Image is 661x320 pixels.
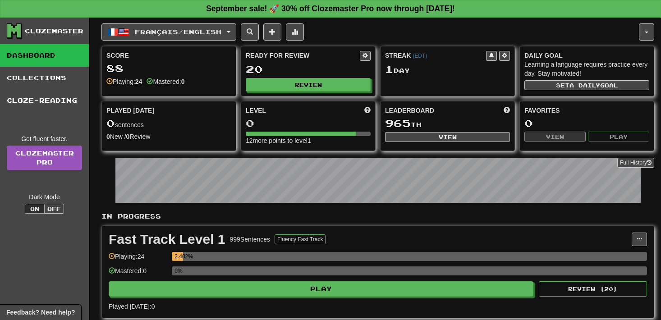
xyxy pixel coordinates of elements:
div: Learning a language requires practice every day. Stay motivated! [524,60,649,78]
span: a daily [569,82,600,88]
span: 965 [385,117,411,129]
button: Play [109,281,533,297]
div: Get fluent faster. [7,134,82,143]
button: Review [246,78,371,91]
strong: 0 [126,133,130,140]
div: Day [385,64,510,75]
button: Play [588,132,649,142]
button: Fluency Fast Track [275,234,326,244]
a: (EDT) [413,53,427,59]
span: Score more points to level up [364,106,371,115]
div: Ready for Review [246,51,360,60]
div: 88 [106,63,231,74]
div: Mastered: 0 [109,266,167,281]
span: Leaderboard [385,106,434,115]
button: View [385,132,510,142]
div: Mastered: [147,77,184,86]
div: Playing: 24 [109,252,167,267]
div: 999 Sentences [230,235,271,244]
div: Favorites [524,106,649,115]
div: 0 [246,118,371,129]
span: Played [DATE] [106,106,154,115]
span: This week in points, UTC [504,106,510,115]
p: In Progress [101,212,654,221]
button: View [524,132,586,142]
button: Full History [617,158,654,168]
div: 0 [524,118,649,129]
div: Clozemaster [25,27,83,36]
strong: September sale! 🚀 30% off Clozemaster Pro now through [DATE]! [206,4,455,13]
div: 12 more points to level 1 [246,136,371,145]
strong: 24 [135,78,142,85]
div: th [385,118,510,129]
div: Fast Track Level 1 [109,233,225,246]
button: More stats [286,23,304,41]
div: Streak [385,51,486,60]
button: Seta dailygoal [524,80,649,90]
strong: 0 [181,78,185,85]
button: Off [44,204,64,214]
div: 2.402% [174,252,183,261]
strong: 0 [106,133,110,140]
div: Score [106,51,231,60]
button: Search sentences [241,23,259,41]
span: Played [DATE]: 0 [109,303,155,310]
div: New / Review [106,132,231,141]
button: Add sentence to collection [263,23,281,41]
button: On [25,204,45,214]
div: 20 [246,64,371,75]
a: ClozemasterPro [7,146,82,170]
button: Review (20) [539,281,647,297]
span: Français / English [135,28,221,36]
div: Daily Goal [524,51,649,60]
div: Dark Mode [7,192,82,201]
span: 0 [106,117,115,129]
button: Français/English [101,23,236,41]
div: sentences [106,118,231,129]
span: 1 [385,63,394,75]
div: Playing: [106,77,142,86]
span: Open feedback widget [6,308,75,317]
span: Level [246,106,266,115]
